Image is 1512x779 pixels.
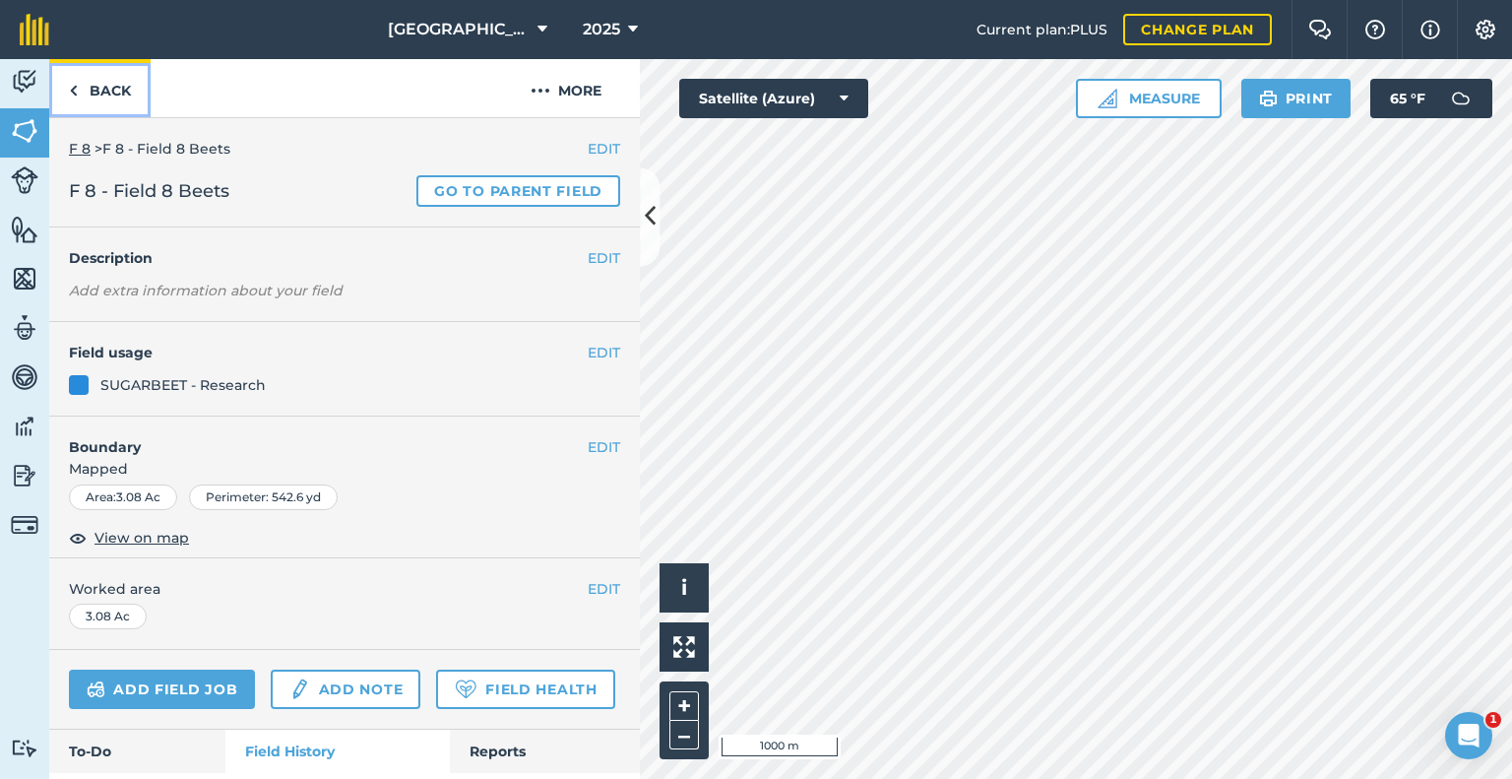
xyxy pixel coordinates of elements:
span: Mapped [49,458,640,480]
span: 2025 [583,18,620,41]
img: svg+xml;base64,PD94bWwgdmVyc2lvbj0iMS4wIiBlbmNvZGluZz0idXRmLTgiPz4KPCEtLSBHZW5lcmF0b3I6IEFkb2JlIE... [11,166,38,194]
img: svg+xml;base64,PHN2ZyB4bWxucz0iaHR0cDovL3d3dy53My5vcmcvMjAwMC9zdmciIHdpZHRoPSIxOCIgaGVpZ2h0PSIyNC... [69,526,87,550]
a: F 8 [69,140,91,158]
img: svg+xml;base64,PHN2ZyB4bWxucz0iaHR0cDovL3d3dy53My5vcmcvMjAwMC9zdmciIHdpZHRoPSI1NiIgaGVpZ2h0PSI2MC... [11,264,38,293]
span: Worked area [69,578,620,600]
h4: Description [69,247,620,269]
h4: Boundary [49,417,588,458]
button: EDIT [588,436,620,458]
img: svg+xml;base64,PD94bWwgdmVyc2lvbj0iMS4wIiBlbmNvZGluZz0idXRmLTgiPz4KPCEtLSBHZW5lcmF0b3I6IEFkb2JlIE... [11,511,38,539]
a: Reports [450,730,640,773]
a: Field History [225,730,449,773]
img: svg+xml;base64,PD94bWwgdmVyc2lvbj0iMS4wIiBlbmNvZGluZz0idXRmLTgiPz4KPCEtLSBHZW5lcmF0b3I6IEFkb2JlIE... [11,313,38,343]
img: svg+xml;base64,PD94bWwgdmVyc2lvbj0iMS4wIiBlbmNvZGluZz0idXRmLTgiPz4KPCEtLSBHZW5lcmF0b3I6IEFkb2JlIE... [1441,79,1480,118]
img: svg+xml;base64,PHN2ZyB4bWxucz0iaHR0cDovL3d3dy53My5vcmcvMjAwMC9zdmciIHdpZHRoPSIxNyIgaGVpZ2h0PSIxNy... [1420,18,1440,41]
a: Add note [271,670,420,709]
img: svg+xml;base64,PHN2ZyB4bWxucz0iaHR0cDovL3d3dy53My5vcmcvMjAwMC9zdmciIHdpZHRoPSI5IiBoZWlnaHQ9IjI0Ii... [69,79,78,102]
span: 65 ° F [1390,79,1425,118]
div: > F 8 - Field 8 Beets [69,138,620,160]
img: svg+xml;base64,PD94bWwgdmVyc2lvbj0iMS4wIiBlbmNvZGluZz0idXRmLTgiPz4KPCEtLSBHZW5lcmF0b3I6IEFkb2JlIE... [288,678,310,701]
h4: Field usage [69,342,588,363]
img: svg+xml;base64,PD94bWwgdmVyc2lvbj0iMS4wIiBlbmNvZGluZz0idXRmLTgiPz4KPCEtLSBHZW5lcmF0b3I6IEFkb2JlIE... [11,461,38,490]
button: View on map [69,526,189,550]
img: svg+xml;base64,PHN2ZyB4bWxucz0iaHR0cDovL3d3dy53My5vcmcvMjAwMC9zdmciIHdpZHRoPSI1NiIgaGVpZ2h0PSI2MC... [11,215,38,244]
div: 3.08 Ac [69,604,147,629]
img: svg+xml;base64,PHN2ZyB4bWxucz0iaHR0cDovL3d3dy53My5vcmcvMjAwMC9zdmciIHdpZHRoPSIxOSIgaGVpZ2h0PSIyNC... [1259,87,1278,110]
img: svg+xml;base64,PD94bWwgdmVyc2lvbj0iMS4wIiBlbmNvZGluZz0idXRmLTgiPz4KPCEtLSBHZW5lcmF0b3I6IEFkb2JlIE... [11,362,38,392]
span: 1 [1485,712,1501,728]
img: svg+xml;base64,PD94bWwgdmVyc2lvbj0iMS4wIiBlbmNvZGluZz0idXRmLTgiPz4KPCEtLSBHZW5lcmF0b3I6IEFkb2JlIE... [11,67,38,97]
img: A cog icon [1474,20,1497,39]
a: Change plan [1123,14,1272,45]
img: svg+xml;base64,PD94bWwgdmVyc2lvbj0iMS4wIiBlbmNvZGluZz0idXRmLTgiPz4KPCEtLSBHZW5lcmF0b3I6IEFkb2JlIE... [87,678,105,701]
div: Perimeter : 542.6 yd [189,485,338,510]
img: svg+xml;base64,PHN2ZyB4bWxucz0iaHR0cDovL3d3dy53My5vcmcvMjAwMC9zdmciIHdpZHRoPSI1NiIgaGVpZ2h0PSI2MC... [11,116,38,146]
button: + [669,691,699,721]
img: svg+xml;base64,PD94bWwgdmVyc2lvbj0iMS4wIiBlbmNvZGluZz0idXRmLTgiPz4KPCEtLSBHZW5lcmF0b3I6IEFkb2JlIE... [11,739,38,757]
span: Current plan : PLUS [976,19,1107,40]
img: Ruler icon [1098,89,1117,108]
em: Add extra information about your field [69,282,343,299]
img: Two speech bubbles overlapping with the left bubble in the forefront [1308,20,1332,39]
a: Add field job [69,670,255,709]
span: [GEOGRAPHIC_DATA] [388,18,530,41]
span: F 8 - Field 8 Beets [69,177,229,205]
button: – [669,721,699,749]
button: 65 °F [1370,79,1492,118]
img: fieldmargin Logo [20,14,49,45]
button: Measure [1076,79,1222,118]
img: svg+xml;base64,PHN2ZyB4bWxucz0iaHR0cDovL3d3dy53My5vcmcvMjAwMC9zdmciIHdpZHRoPSIyMCIgaGVpZ2h0PSIyNC... [531,79,550,102]
span: i [681,575,687,600]
button: EDIT [588,138,620,160]
button: Print [1241,79,1352,118]
img: A question mark icon [1363,20,1387,39]
span: View on map [94,527,189,549]
button: i [660,563,709,613]
button: EDIT [588,578,620,600]
a: Field Health [436,670,614,709]
button: Satellite (Azure) [679,79,868,118]
a: Go to parent field [416,175,620,207]
img: Four arrows, one pointing top left, one top right, one bottom right and the last bottom left [673,636,695,658]
div: Area : 3.08 Ac [69,485,177,510]
iframe: Intercom live chat [1445,712,1492,759]
button: EDIT [588,342,620,363]
img: svg+xml;base64,PD94bWwgdmVyc2lvbj0iMS4wIiBlbmNvZGluZz0idXRmLTgiPz4KPCEtLSBHZW5lcmF0b3I6IEFkb2JlIE... [11,412,38,441]
button: More [492,59,640,117]
button: EDIT [588,247,620,269]
a: To-Do [49,730,225,773]
a: Back [49,59,151,117]
div: SUGARBEET - Research [100,374,266,396]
